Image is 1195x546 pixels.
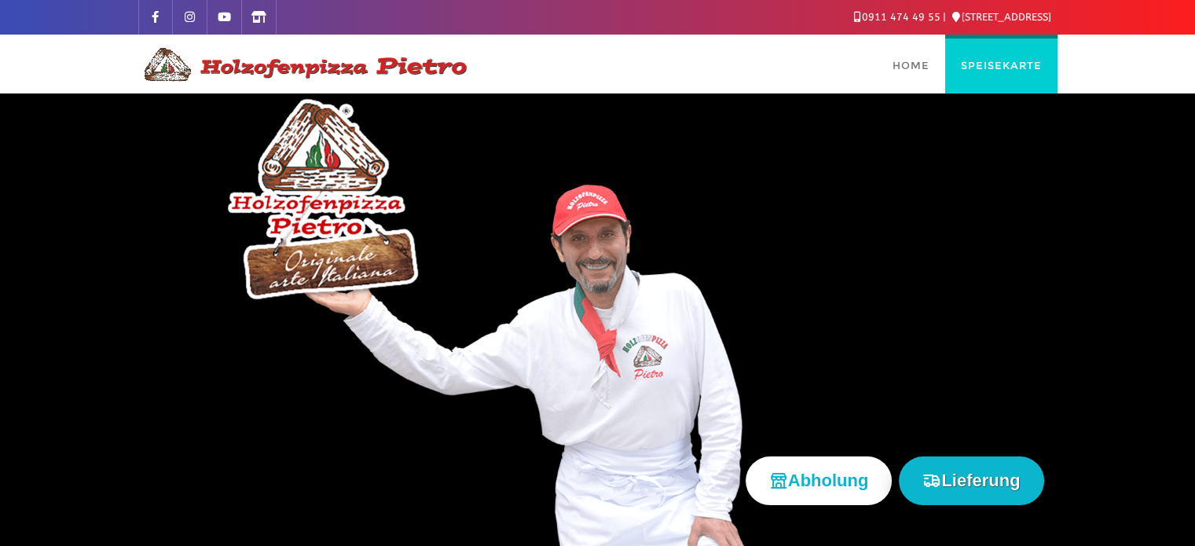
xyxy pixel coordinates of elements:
img: Logo [138,46,468,83]
button: Lieferung [899,456,1043,504]
span: Home [893,59,929,71]
a: [STREET_ADDRESS] [951,11,1050,23]
a: 0911 474 49 55 [853,11,940,23]
a: Home [877,35,945,93]
a: Speisekarte [945,35,1058,93]
button: Abholung [746,456,893,504]
span: Speisekarte [961,59,1042,71]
